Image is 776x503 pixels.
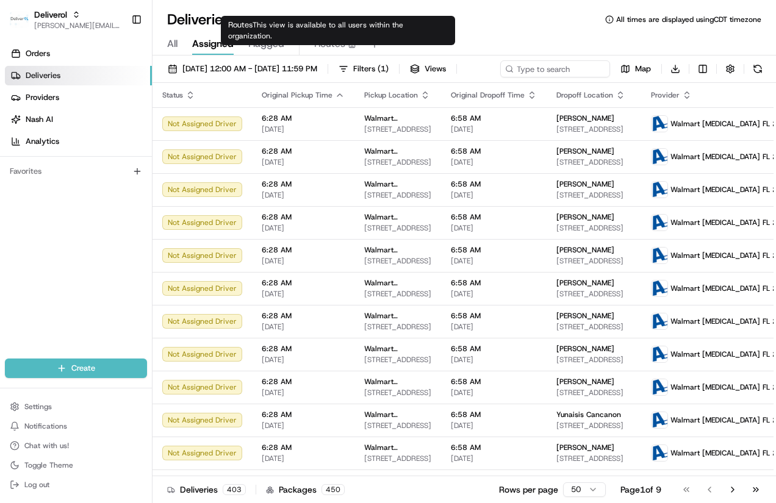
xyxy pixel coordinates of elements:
[556,289,631,299] span: [STREET_ADDRESS]
[451,344,537,354] span: 6:58 AM
[262,256,345,266] span: [DATE]
[451,157,537,167] span: [DATE]
[635,63,651,74] span: Map
[451,90,525,100] span: Original Dropoff Time
[262,223,345,233] span: [DATE]
[364,223,431,233] span: [STREET_ADDRESS]
[266,483,345,496] div: Packages
[652,313,667,329] img: ActionCourier.png
[652,116,667,132] img: ActionCourier.png
[451,256,537,266] span: [DATE]
[5,132,152,151] a: Analytics
[26,92,59,103] span: Providers
[404,60,451,77] button: Views
[556,245,614,255] span: [PERSON_NAME]
[262,410,345,419] span: 6:28 AM
[5,398,147,415] button: Settings
[262,289,345,299] span: [DATE]
[167,483,246,496] div: Deliveries
[41,129,154,138] div: We're available if you need us!
[556,355,631,365] span: [STREET_ADDRESS]
[364,355,431,365] span: [STREET_ADDRESS]
[378,63,389,74] span: ( 1 )
[556,113,614,123] span: [PERSON_NAME]
[10,11,29,28] img: Deliverol
[333,60,394,77] button: Filters(1)
[207,120,222,135] button: Start new chat
[556,223,631,233] span: [STREET_ADDRESS]
[652,182,667,198] img: ActionCourier.png
[262,124,345,134] span: [DATE]
[364,344,431,354] span: Walmart [STREET_ADDRESS]
[26,48,50,59] span: Orders
[364,157,431,167] span: [STREET_ADDRESS]
[262,245,345,255] span: 6:28 AM
[451,190,537,200] span: [DATE]
[115,177,196,189] span: API Documentation
[556,443,614,452] span: [PERSON_NAME]
[262,90,332,100] span: Original Pickup Time
[364,113,431,123] span: Walmart [STREET_ADDRESS]
[364,377,431,387] span: Walmart [STREET_ADDRESS]
[556,388,631,398] span: [STREET_ADDRESS]
[5,457,147,474] button: Toggle Theme
[167,37,178,51] span: All
[5,162,147,181] div: Favorites
[34,21,121,30] button: [PERSON_NAME][EMAIL_ADDRESS][PERSON_NAME][DOMAIN_NAME]
[24,402,52,412] span: Settings
[5,88,152,107] a: Providers
[12,12,37,37] img: Nash
[451,212,537,222] span: 6:58 AM
[556,256,631,266] span: [STREET_ADDRESS]
[121,207,148,216] span: Pylon
[26,70,60,81] span: Deliveries
[652,248,667,263] img: ActionCourier.png
[34,9,67,21] span: Deliverol
[749,60,766,77] button: Refresh
[32,79,201,91] input: Clear
[556,377,614,387] span: [PERSON_NAME]
[364,421,431,430] span: [STREET_ADDRESS]
[221,16,455,45] div: Routes
[556,454,631,463] span: [STREET_ADDRESS]
[451,410,537,419] span: 6:58 AM
[71,363,95,374] span: Create
[364,289,431,299] span: [STREET_ADDRESS]
[364,190,431,200] span: [STREET_ADDRESS]
[556,179,614,189] span: [PERSON_NAME]
[451,146,537,156] span: 6:58 AM
[262,311,345,321] span: 6:28 AM
[24,177,93,189] span: Knowledge Base
[5,437,147,454] button: Chat with us!
[103,178,113,188] div: 💻
[364,278,431,288] span: Walmart [STREET_ADDRESS]
[12,49,222,68] p: Welcome 👋
[262,377,345,387] span: 6:28 AM
[167,10,229,29] h1: Deliveries
[364,410,431,419] span: Walmart [STREET_ADDRESS]
[24,460,73,470] span: Toggle Theme
[364,212,431,222] span: Walmart [STREET_ADDRESS]
[364,311,431,321] span: Walmart [STREET_ADDRESS]
[192,37,234,51] span: Assigned
[41,116,200,129] div: Start new chat
[451,278,537,288] span: 6:58 AM
[262,421,345,430] span: [DATE]
[652,346,667,362] img: ActionCourier.png
[616,15,761,24] span: All times are displayed using CDT timezone
[364,454,431,463] span: [STREET_ADDRESS]
[451,388,537,398] span: [DATE]
[353,63,389,74] span: Filters
[556,212,614,222] span: [PERSON_NAME]
[12,178,22,188] div: 📗
[262,443,345,452] span: 6:28 AM
[451,289,537,299] span: [DATE]
[451,322,537,332] span: [DATE]
[652,149,667,165] img: ActionCourier.png
[451,179,537,189] span: 6:58 AM
[556,190,631,200] span: [STREET_ADDRESS]
[364,256,431,266] span: [STREET_ADDRESS]
[98,172,201,194] a: 💻API Documentation
[5,418,147,435] button: Notifications
[223,484,246,495] div: 403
